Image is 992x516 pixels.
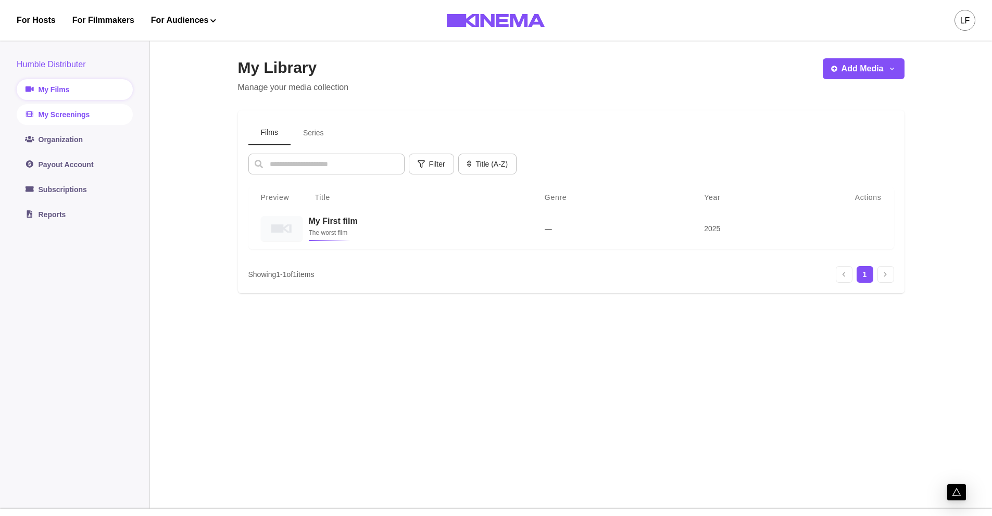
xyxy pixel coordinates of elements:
[532,187,692,208] th: Genre
[17,129,133,150] a: Organization
[823,58,905,79] button: Add Media
[291,121,336,145] button: Series
[836,266,852,283] div: Previous page
[17,14,56,27] a: For Hosts
[151,14,216,27] button: For Audiences
[248,121,291,145] button: Films
[17,58,133,71] div: Humble Distributer
[17,79,133,100] a: My Films
[960,15,970,27] div: LF
[857,266,873,283] div: Current page, page 1
[458,154,517,174] button: Title (A-Z)
[17,154,133,175] a: Payout Account
[409,154,454,174] button: Filter
[832,187,894,208] th: Actions
[545,223,679,234] p: —
[72,14,134,27] a: For Filmmakers
[248,187,303,208] th: Preview
[836,266,894,283] nav: pagination navigation
[238,81,349,94] p: Manage your media collection
[17,104,133,125] a: My Screenings
[309,228,520,238] p: The worst film
[248,269,315,280] p: Showing 1 - 1 of 1 items
[238,58,349,77] h2: My Library
[17,179,133,200] a: Subscriptions
[17,204,133,225] a: Reports
[704,223,819,234] p: 2025
[309,216,520,226] h3: My First film
[877,266,894,283] div: Next page
[692,187,831,208] th: Year
[303,187,532,208] th: Title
